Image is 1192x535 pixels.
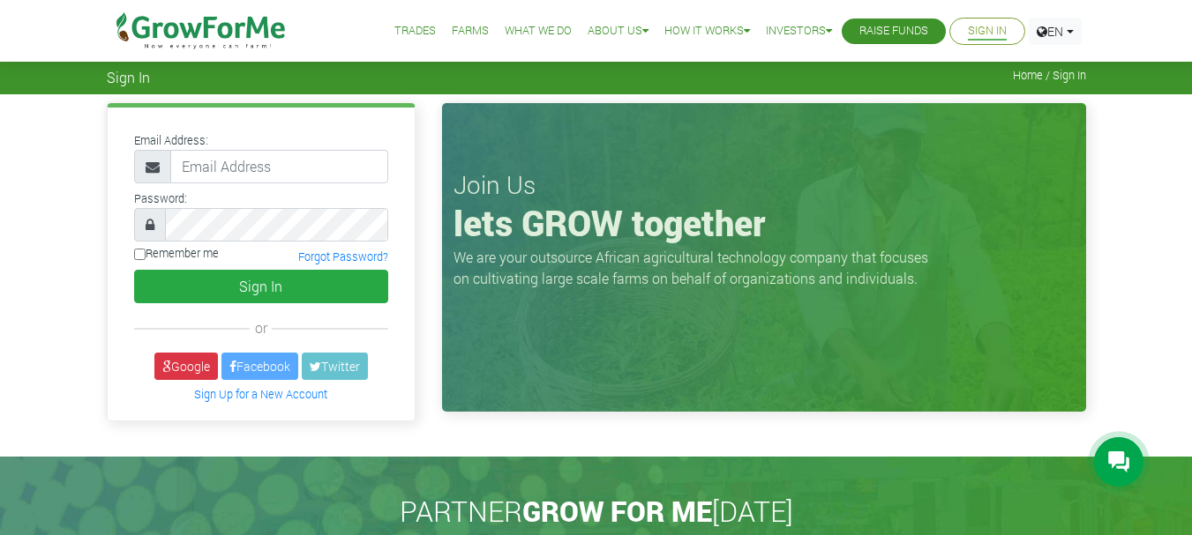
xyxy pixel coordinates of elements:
a: Google [154,353,218,380]
input: Email Address [170,150,388,183]
a: EN [1029,18,1082,45]
a: Trades [394,22,436,41]
a: What We Do [505,22,572,41]
div: or [134,317,388,338]
a: Raise Funds [859,22,928,41]
input: Remember me [134,249,146,260]
a: Sign Up for a New Account [194,387,327,401]
a: Farms [452,22,489,41]
button: Sign In [134,270,388,303]
span: Home / Sign In [1013,69,1086,82]
p: We are your outsource African agricultural technology company that focuses on cultivating large s... [454,247,939,289]
a: How it Works [664,22,750,41]
label: Password: [134,190,187,207]
label: Remember me [134,245,219,262]
span: GROW FOR ME [522,492,712,530]
h2: PARTNER [DATE] [114,494,1079,528]
a: About Us [588,22,648,41]
h3: Join Us [454,170,1075,200]
a: Forgot Password? [298,249,388,264]
label: Email Address: [134,132,208,149]
a: Investors [766,22,832,41]
h1: lets GROW together [454,202,1075,244]
span: Sign In [107,69,150,85]
a: Sign In [968,22,1007,41]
